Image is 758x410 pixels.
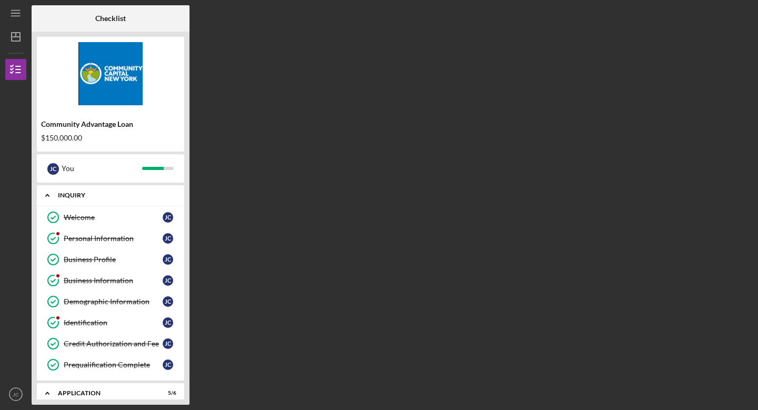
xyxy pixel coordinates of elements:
text: JC [13,392,19,397]
button: JC [5,384,26,405]
div: Business Profile [64,255,163,264]
div: J C [163,254,173,265]
div: Identification [64,318,163,327]
a: Business InformationJC [42,270,179,291]
div: Community Advantage Loan [41,120,180,128]
div: J C [163,317,173,328]
div: Prequalification Complete [64,361,163,369]
div: J C [47,163,59,175]
a: Business ProfileJC [42,249,179,270]
div: J C [163,233,173,244]
a: Prequalification CompleteJC [42,354,179,375]
a: Personal InformationJC [42,228,179,249]
div: J C [163,338,173,349]
div: Application [58,390,150,396]
div: Business Information [64,276,163,285]
div: J C [163,359,173,370]
div: Demographic Information [64,297,163,306]
div: J C [163,212,173,223]
div: $150,000.00 [41,134,180,142]
div: You [62,159,142,177]
a: Demographic InformationJC [42,291,179,312]
div: Welcome [64,213,163,222]
a: WelcomeJC [42,207,179,228]
div: Inquiry [58,192,171,198]
div: 5 / 6 [157,390,176,396]
div: J C [163,296,173,307]
img: Product logo [37,42,184,105]
a: Credit Authorization and FeeJC [42,333,179,354]
div: Credit Authorization and Fee [64,339,163,348]
div: Personal Information [64,234,163,243]
div: J C [163,275,173,286]
b: Checklist [95,14,126,23]
a: IdentificationJC [42,312,179,333]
